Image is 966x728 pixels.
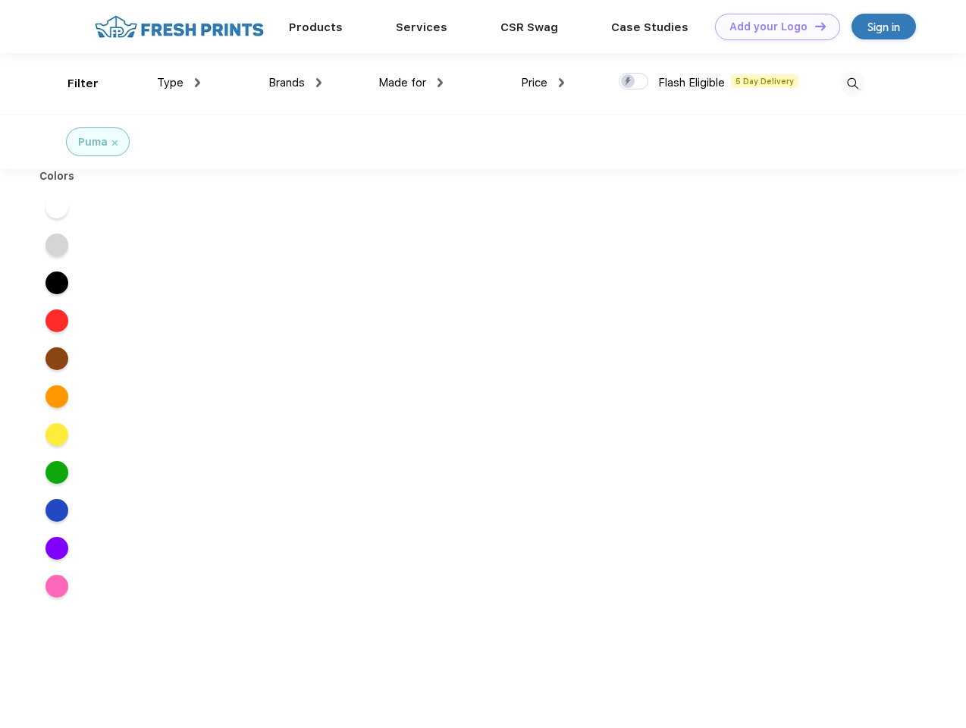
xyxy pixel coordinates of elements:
[729,20,808,33] div: Add your Logo
[112,140,118,146] img: filter_cancel.svg
[157,76,183,89] span: Type
[867,18,900,36] div: Sign in
[521,76,547,89] span: Price
[90,14,268,40] img: fo%20logo%202.webp
[316,78,321,87] img: dropdown.png
[840,71,865,96] img: desktop_search.svg
[78,134,108,150] div: Puma
[268,76,305,89] span: Brands
[559,78,564,87] img: dropdown.png
[396,20,447,34] a: Services
[67,75,99,93] div: Filter
[195,78,200,87] img: dropdown.png
[815,22,826,30] img: DT
[438,78,443,87] img: dropdown.png
[852,14,916,39] a: Sign in
[289,20,343,34] a: Products
[378,76,426,89] span: Made for
[731,74,798,88] span: 5 Day Delivery
[500,20,558,34] a: CSR Swag
[658,76,725,89] span: Flash Eligible
[28,168,86,184] div: Colors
